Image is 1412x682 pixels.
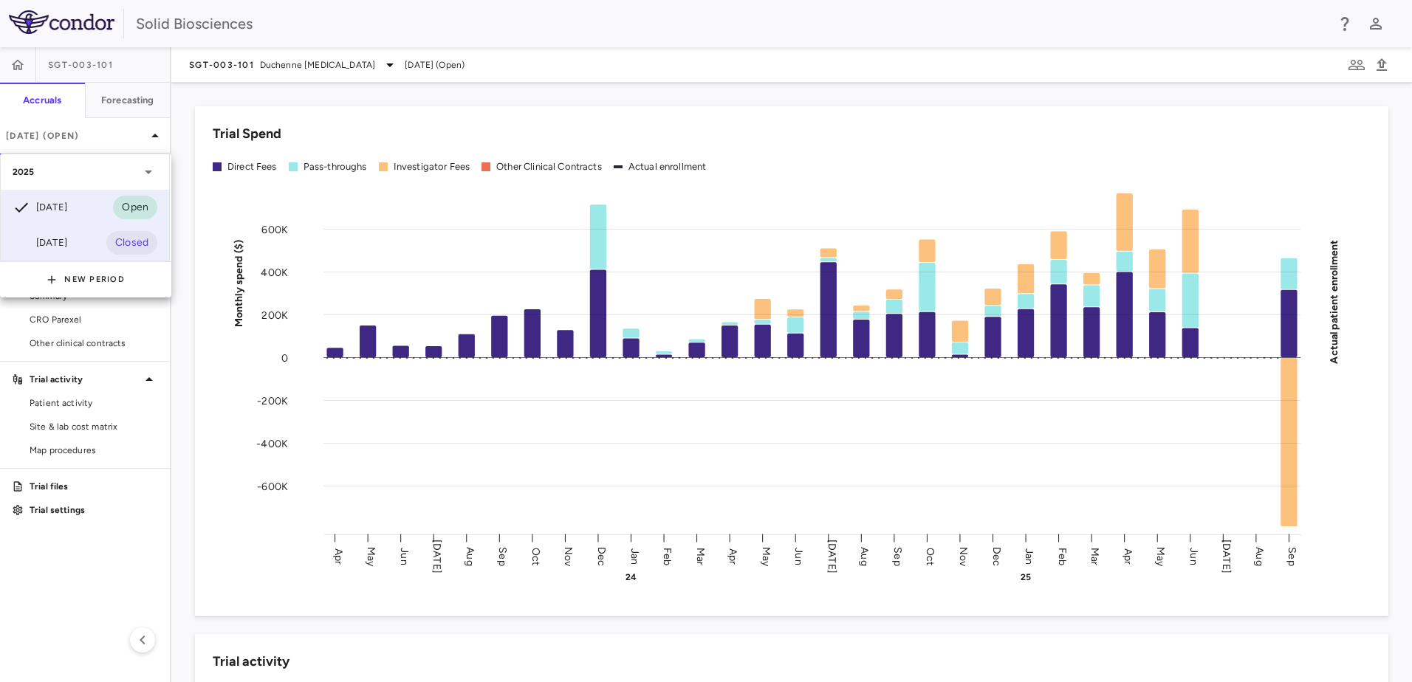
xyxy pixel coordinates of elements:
[13,234,67,252] div: [DATE]
[113,199,157,216] span: Open
[13,199,67,216] div: [DATE]
[1,154,169,190] div: 2025
[13,165,35,179] p: 2025
[47,268,125,292] button: New Period
[106,235,157,251] span: Closed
